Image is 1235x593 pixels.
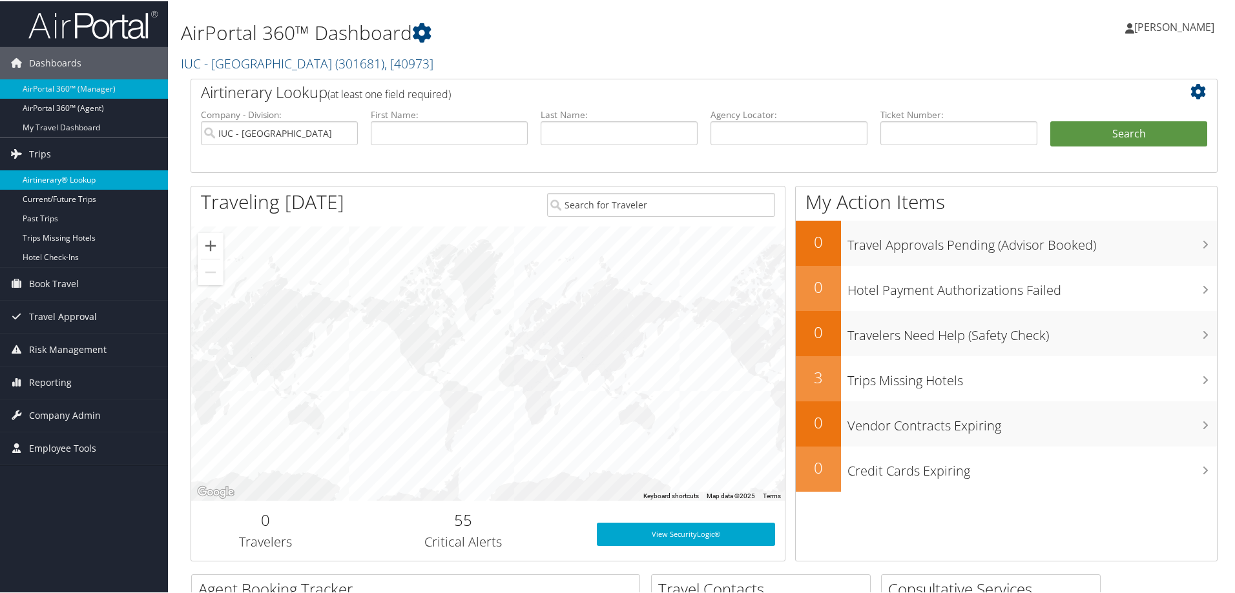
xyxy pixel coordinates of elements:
img: airportal-logo.png [28,8,158,39]
h3: Credit Cards Expiring [847,454,1217,479]
label: First Name: [371,107,528,120]
input: Search for Traveler [547,192,775,216]
a: View SecurityLogic® [597,521,775,545]
label: Company - Division: [201,107,358,120]
h2: Airtinerary Lookup [201,80,1122,102]
h3: Travelers Need Help (Safety Check) [847,319,1217,343]
span: [PERSON_NAME] [1134,19,1214,33]
span: Employee Tools [29,431,96,463]
span: (at least one field required) [327,86,451,100]
h1: AirPortal 360™ Dashboard [181,18,878,45]
h2: 0 [796,275,841,297]
h3: Travel Approvals Pending (Advisor Booked) [847,228,1217,253]
a: IUC - [GEOGRAPHIC_DATA] [181,54,433,71]
span: Travel Approval [29,299,97,332]
label: Last Name: [541,107,698,120]
a: 0Travelers Need Help (Safety Check) [796,310,1217,355]
h1: Traveling [DATE] [201,187,344,214]
span: Dashboards [29,46,81,78]
img: Google [194,483,237,499]
h2: 0 [796,320,841,342]
h2: 0 [796,230,841,252]
span: Company Admin [29,398,101,430]
h3: Critical Alerts [349,532,577,550]
h2: 0 [201,508,330,530]
span: Trips [29,137,51,169]
a: [PERSON_NAME] [1125,6,1227,45]
button: Keyboard shortcuts [643,490,699,499]
h2: 0 [796,456,841,477]
a: Open this area in Google Maps (opens a new window) [194,483,237,499]
h3: Trips Missing Hotels [847,364,1217,388]
h2: 55 [349,508,577,530]
a: 3Trips Missing Hotels [796,355,1217,400]
h3: Travelers [201,532,330,550]
a: 0Hotel Payment Authorizations Failed [796,265,1217,310]
button: Zoom in [198,232,223,257]
button: Search [1050,120,1207,146]
h1: My Action Items [796,187,1217,214]
span: Book Travel [29,266,79,299]
button: Zoom out [198,258,223,284]
a: 0Travel Approvals Pending (Advisor Booked) [796,219,1217,265]
a: 0Credit Cards Expiring [796,445,1217,490]
h3: Vendor Contracts Expiring [847,409,1217,434]
span: Risk Management [29,332,107,365]
label: Ticket Number: [880,107,1037,120]
h3: Hotel Payment Authorizations Failed [847,274,1217,298]
a: 0Vendor Contracts Expiring [796,400,1217,445]
label: Agency Locator: [711,107,867,120]
a: Terms [763,491,781,498]
h2: 3 [796,365,841,387]
span: Map data ©2025 [707,491,755,498]
h2: 0 [796,410,841,432]
span: ( 301681 ) [335,54,384,71]
span: Reporting [29,365,72,397]
span: , [ 40973 ] [384,54,433,71]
